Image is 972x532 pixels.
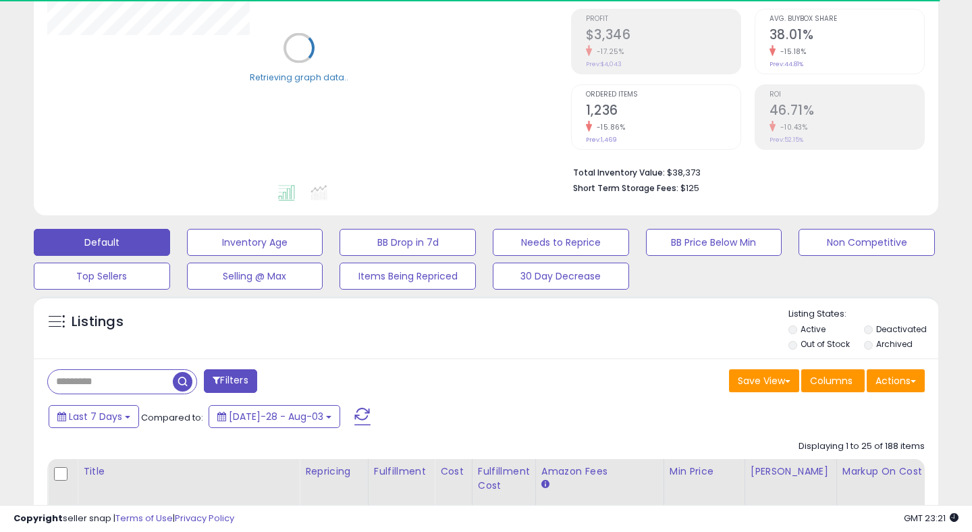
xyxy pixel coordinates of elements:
[592,122,626,132] small: -15.86%
[801,369,865,392] button: Columns
[751,464,831,479] div: [PERSON_NAME]
[769,91,924,99] span: ROI
[69,410,122,423] span: Last 7 Days
[586,60,622,68] small: Prev: $4,043
[799,229,935,256] button: Non Competitive
[13,512,234,525] div: seller snap | |
[646,229,782,256] button: BB Price Below Min
[876,323,927,335] label: Deactivated
[13,512,63,525] strong: Copyright
[83,464,294,479] div: Title
[209,405,340,428] button: [DATE]-28 - Aug-03
[204,369,256,393] button: Filters
[478,464,530,493] div: Fulfillment Cost
[586,91,740,99] span: Ordered Items
[680,182,699,194] span: $125
[836,459,965,512] th: The percentage added to the cost of goods (COGS) that forms the calculator for Min & Max prices.
[592,47,624,57] small: -17.25%
[810,374,853,388] span: Columns
[799,440,925,453] div: Displaying 1 to 25 of 188 items
[769,103,924,121] h2: 46.71%
[670,464,739,479] div: Min Price
[72,313,124,331] h5: Listings
[769,27,924,45] h2: 38.01%
[250,71,348,83] div: Retrieving graph data..
[586,136,617,144] small: Prev: 1,469
[340,229,476,256] button: BB Drop in 7d
[586,16,740,23] span: Profit
[34,229,170,256] button: Default
[842,464,959,479] div: Markup on Cost
[49,405,139,428] button: Last 7 Days
[801,338,850,350] label: Out of Stock
[573,167,665,178] b: Total Inventory Value:
[493,229,629,256] button: Needs to Reprice
[34,263,170,290] button: Top Sellers
[729,369,799,392] button: Save View
[229,410,323,423] span: [DATE]-28 - Aug-03
[769,60,803,68] small: Prev: 44.81%
[141,411,203,424] span: Compared to:
[493,263,629,290] button: 30 Day Decrease
[187,263,323,290] button: Selling @ Max
[541,464,658,479] div: Amazon Fees
[904,512,959,525] span: 2025-08-11 23:21 GMT
[801,323,826,335] label: Active
[876,338,913,350] label: Archived
[187,229,323,256] button: Inventory Age
[573,163,915,180] li: $38,373
[305,464,362,479] div: Repricing
[769,136,803,144] small: Prev: 52.15%
[541,479,549,491] small: Amazon Fees.
[769,16,924,23] span: Avg. Buybox Share
[776,122,808,132] small: -10.43%
[788,308,939,321] p: Listing States:
[586,103,740,121] h2: 1,236
[586,27,740,45] h2: $3,346
[573,182,678,194] b: Short Term Storage Fees:
[175,512,234,525] a: Privacy Policy
[374,464,429,479] div: Fulfillment
[867,369,925,392] button: Actions
[440,464,466,479] div: Cost
[776,47,807,57] small: -15.18%
[340,263,476,290] button: Items Being Repriced
[115,512,173,525] a: Terms of Use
